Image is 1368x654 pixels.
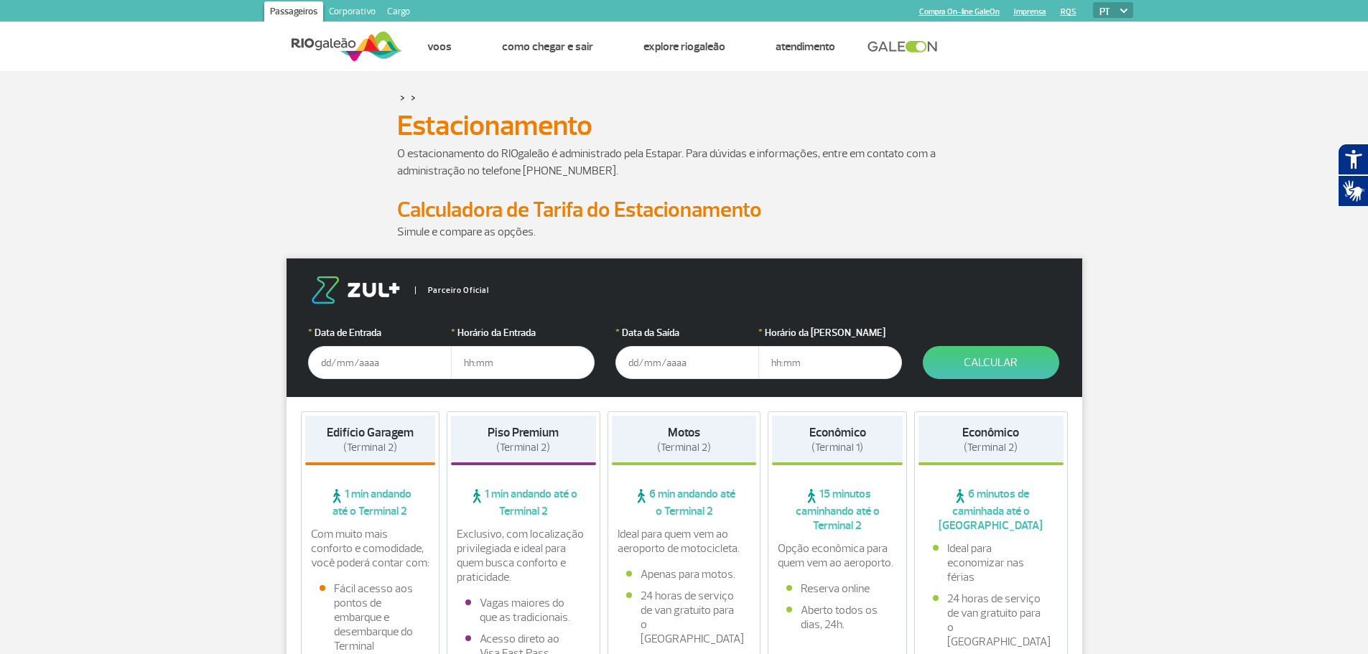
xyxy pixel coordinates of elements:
p: Opção econômica para quem vem ao aeroporto. [778,541,897,570]
span: 1 min andando até o Terminal 2 [305,487,436,518]
span: 6 minutos de caminhada até o [GEOGRAPHIC_DATA] [918,487,1064,533]
input: dd/mm/aaaa [615,346,759,379]
li: Aberto todos os dias, 24h. [786,603,888,632]
li: 24 horas de serviço de van gratuito para o [GEOGRAPHIC_DATA] [626,589,743,646]
span: Parceiro Oficial [415,286,489,294]
span: (Terminal 2) [496,441,550,454]
a: Imprensa [1014,7,1046,17]
a: Compra On-line GaleOn [919,7,1000,17]
p: Exclusivo, com localização privilegiada e ideal para quem busca conforto e praticidade. [457,527,590,584]
label: Horário da [PERSON_NAME] [758,325,902,340]
span: (Terminal 2) [964,441,1018,454]
button: Calcular [923,346,1059,379]
strong: Motos [668,425,700,440]
h2: Calculadora de Tarifa do Estacionamento [397,197,972,223]
strong: Econômico [962,425,1019,440]
li: Apenas para motos. [626,567,743,581]
li: 24 horas de serviço de van gratuito para o [GEOGRAPHIC_DATA] [933,592,1049,649]
button: Abrir tradutor de língua de sinais. [1338,175,1368,207]
p: Simule e compare as opções. [397,223,972,240]
a: RQS [1061,7,1076,17]
a: Cargo [381,1,416,24]
li: Reserva online [786,581,888,596]
p: Ideal para quem vem ao aeroporto de motocicleta. [618,527,751,556]
p: Com muito mais conforto e comodidade, você poderá contar com: [311,527,430,570]
div: Plugin de acessibilidade da Hand Talk. [1338,144,1368,207]
h1: Estacionamento [397,113,972,138]
span: (Terminal 1) [811,441,863,454]
span: 6 min andando até o Terminal 2 [612,487,757,518]
label: Data de Entrada [308,325,452,340]
a: Corporativo [323,1,381,24]
button: Abrir recursos assistivos. [1338,144,1368,175]
label: Data da Saída [615,325,759,340]
input: dd/mm/aaaa [308,346,452,379]
a: Voos [427,39,452,54]
a: Atendimento [776,39,835,54]
strong: Piso Premium [488,425,559,440]
span: (Terminal 2) [657,441,711,454]
input: hh:mm [451,346,595,379]
strong: Edifício Garagem [327,425,414,440]
li: Vagas maiores do que as tradicionais. [465,596,582,625]
input: hh:mm [758,346,902,379]
a: Explore RIOgaleão [643,39,725,54]
span: 15 minutos caminhando até o Terminal 2 [772,487,903,533]
a: > [411,89,416,106]
li: Ideal para economizar nas férias [933,541,1049,584]
a: Passageiros [264,1,323,24]
span: 1 min andando até o Terminal 2 [451,487,596,518]
img: logo-zul.png [308,276,403,304]
li: Fácil acesso aos pontos de embarque e desembarque do Terminal [320,581,422,653]
p: O estacionamento do RIOgaleão é administrado pela Estapar. Para dúvidas e informações, entre em c... [397,145,972,179]
a: > [400,89,405,106]
strong: Econômico [809,425,866,440]
label: Horário da Entrada [451,325,595,340]
a: Como chegar e sair [502,39,593,54]
span: (Terminal 2) [343,441,397,454]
